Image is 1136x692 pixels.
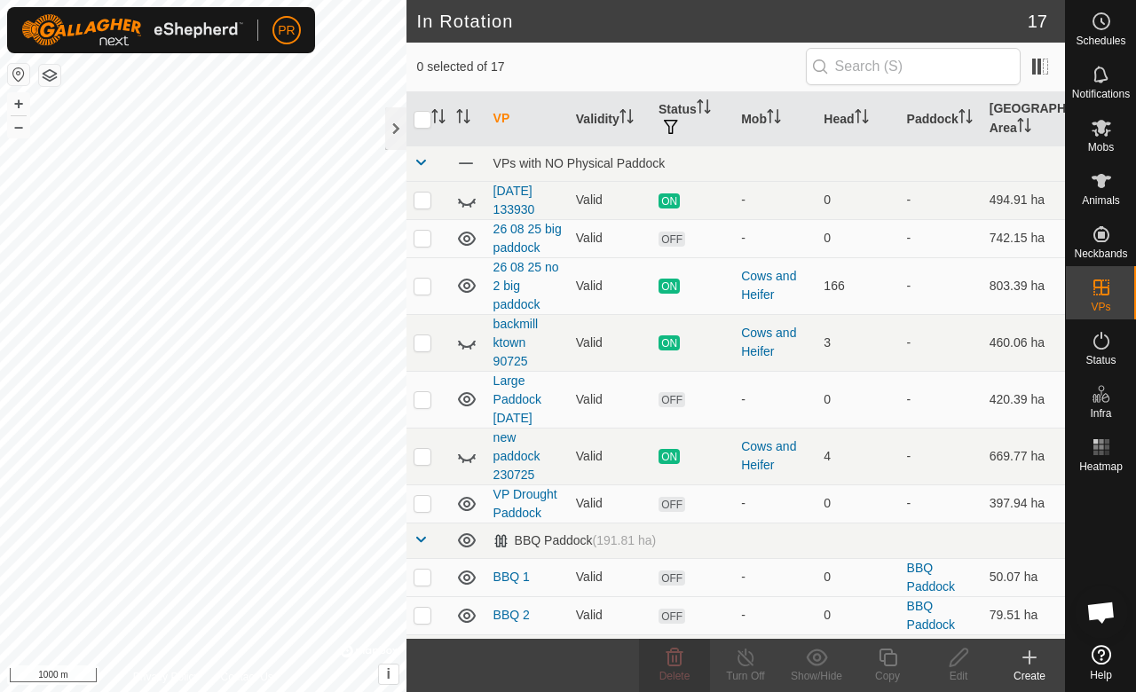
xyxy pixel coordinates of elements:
a: 26 08 25 big paddock [493,222,562,255]
img: Gallagher Logo [21,14,243,46]
span: (191.81 ha) [593,533,657,547]
div: - [741,191,809,209]
td: 669.77 ha [982,428,1065,484]
div: Copy [852,668,923,684]
th: Validity [569,92,651,146]
span: Mobs [1088,142,1114,153]
span: OFF [659,232,685,247]
td: - [900,484,982,523]
input: Search (S) [806,48,1021,85]
div: - [741,606,809,625]
a: backmill ktown 90725 [493,317,539,368]
span: PR [278,21,295,40]
p-sorticon: Activate to sort [697,102,711,116]
td: 742.15 ha [982,219,1065,257]
td: 0 [816,219,899,257]
td: - [900,371,982,428]
span: 0 selected of 17 [417,58,806,76]
a: Contact Us [220,669,272,685]
span: Heatmap [1079,461,1123,472]
span: 17 [1028,8,1047,35]
a: Large Paddock [DATE] [493,374,541,425]
div: - [741,229,809,248]
span: OFF [659,497,685,512]
div: Cows and Heifer [741,324,809,361]
span: ON [659,335,680,350]
h2: In Rotation [417,11,1028,32]
span: ON [659,449,680,464]
span: OFF [659,570,685,586]
p-sorticon: Activate to sort [767,112,781,126]
span: OFF [659,609,685,624]
td: Valid [569,257,651,314]
span: ON [659,193,680,208]
th: Mob [734,92,816,146]
div: Edit [923,668,994,684]
p-sorticon: Activate to sort [855,112,869,126]
span: Notifications [1072,89,1130,99]
td: - [900,257,982,314]
td: Valid [569,181,651,219]
p-sorticon: Activate to sort [456,112,470,126]
th: Head [816,92,899,146]
span: Schedules [1076,35,1125,46]
div: Cows and Heifer [741,437,809,475]
p-sorticon: Activate to sort [619,112,634,126]
td: 0 [816,596,899,634]
td: 803.39 ha [982,257,1065,314]
div: VPs with NO Physical Paddock [493,156,1058,170]
a: new paddock 230725 [493,430,540,482]
span: i [386,666,390,681]
th: Status [651,92,734,146]
a: Privacy Policy [133,669,200,685]
div: - [741,568,809,586]
a: BBQ 1 [493,570,530,584]
span: Delete [659,670,690,682]
span: OFF [659,392,685,407]
div: - [741,390,809,409]
span: Status [1085,355,1116,366]
div: Cows and Heifer [741,267,809,304]
div: Show/Hide [781,668,852,684]
td: 0 [816,371,899,428]
p-sorticon: Activate to sort [1017,121,1031,135]
a: BBQ Paddock [907,561,955,594]
td: 0 [816,181,899,219]
td: 79.51 ha [982,596,1065,634]
td: 0 [816,558,899,596]
p-sorticon: Activate to sort [431,112,446,126]
a: 26 08 25 no 2 big paddock [493,260,559,311]
td: Valid [569,371,651,428]
div: BBQ Paddock [493,533,657,548]
button: Reset Map [8,64,29,85]
td: Valid [569,219,651,257]
span: ON [659,279,680,294]
button: i [379,664,398,684]
span: Infra [1090,408,1111,419]
div: Turn Off [710,668,781,684]
button: + [8,93,29,114]
span: Neckbands [1074,248,1127,259]
td: - [900,181,982,219]
th: VP [486,92,569,146]
a: VP Drought Paddock [493,487,557,520]
td: 50.07 ha [982,558,1065,596]
td: - [900,314,982,371]
td: - [900,428,982,484]
td: 460.06 ha [982,314,1065,371]
td: Valid [569,558,651,596]
td: Valid [569,428,651,484]
a: [DATE] 133930 [493,184,535,216]
td: Valid [569,596,651,634]
td: Valid [569,484,651,523]
a: BBQ 2 [493,608,530,622]
td: 494.91 ha [982,181,1065,219]
div: Open chat [1075,586,1128,639]
a: Help [1066,638,1136,688]
a: BBQ Paddock [907,599,955,632]
button: – [8,116,29,138]
p-sorticon: Activate to sort [958,112,973,126]
th: [GEOGRAPHIC_DATA] Area [982,92,1065,146]
td: 166 [816,257,899,314]
td: 3 [816,314,899,371]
